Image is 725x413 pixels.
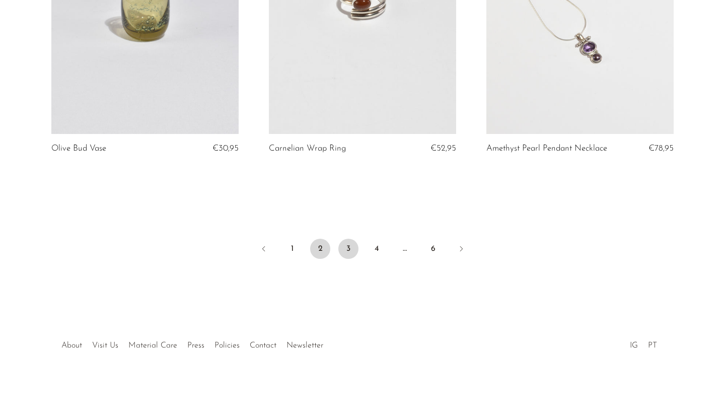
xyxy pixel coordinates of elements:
ul: Social Medias [625,333,662,353]
span: 2 [310,239,330,259]
a: Olive Bud Vase [51,144,106,153]
a: 3 [338,239,358,259]
a: Carnelian Wrap Ring [269,144,346,153]
a: About [61,341,82,350]
a: 1 [282,239,302,259]
a: IG [630,341,638,350]
a: Visit Us [92,341,118,350]
a: Contact [250,341,276,350]
a: Amethyst Pearl Pendant Necklace [486,144,607,153]
span: €30,95 [212,144,239,153]
a: 4 [367,239,387,259]
a: Next [451,239,471,261]
span: €78,95 [648,144,674,153]
span: €52,95 [430,144,456,153]
a: Policies [214,341,240,350]
a: Previous [254,239,274,261]
a: PT [648,341,657,350]
ul: Quick links [56,333,328,353]
a: Material Care [128,341,177,350]
a: 6 [423,239,443,259]
a: Press [187,341,204,350]
span: … [395,239,415,259]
